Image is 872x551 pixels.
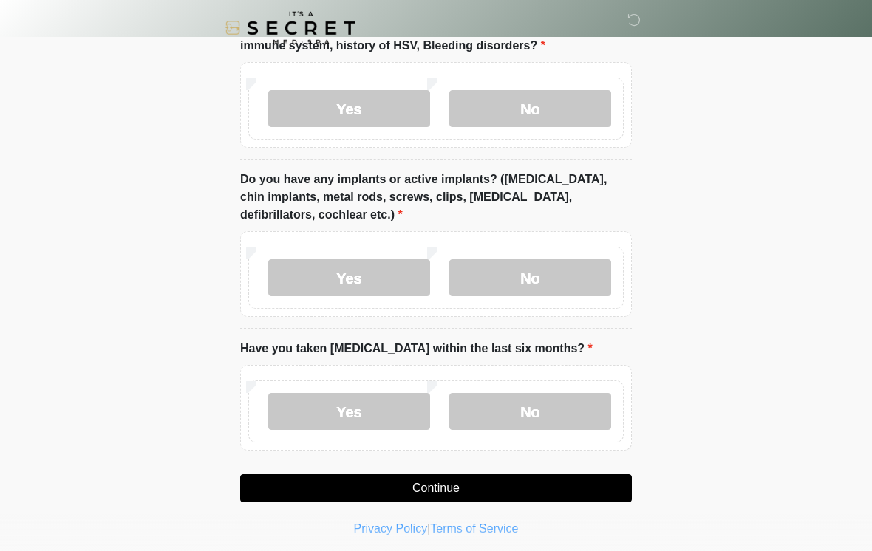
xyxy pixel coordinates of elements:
label: No [449,90,611,127]
a: | [427,522,430,535]
a: Privacy Policy [354,522,428,535]
label: Have you taken [MEDICAL_DATA] within the last six months? [240,340,593,357]
a: Terms of Service [430,522,518,535]
label: Do you have any implants or active implants? ([MEDICAL_DATA], chin implants, metal rods, screws, ... [240,171,632,224]
label: Yes [268,90,430,127]
button: Continue [240,474,632,502]
label: No [449,259,611,296]
img: It's A Secret Med Spa Logo [225,11,355,44]
label: No [449,393,611,430]
label: Yes [268,393,430,430]
label: Yes [268,259,430,296]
